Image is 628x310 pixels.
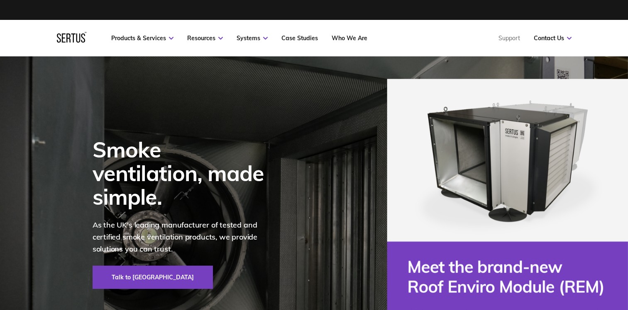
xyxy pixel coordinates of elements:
a: Resources [187,34,223,42]
a: Who We Are [332,34,367,42]
p: As the UK's leading manufacturer of tested and certified smoke ventilation products, we provide s... [93,219,275,255]
div: Smoke ventilation, made simple. [93,138,275,209]
a: Case Studies [281,34,318,42]
a: Systems [237,34,268,42]
a: Contact Us [534,34,572,42]
a: Products & Services [111,34,173,42]
a: Support [498,34,520,42]
a: Talk to [GEOGRAPHIC_DATA] [93,266,213,289]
